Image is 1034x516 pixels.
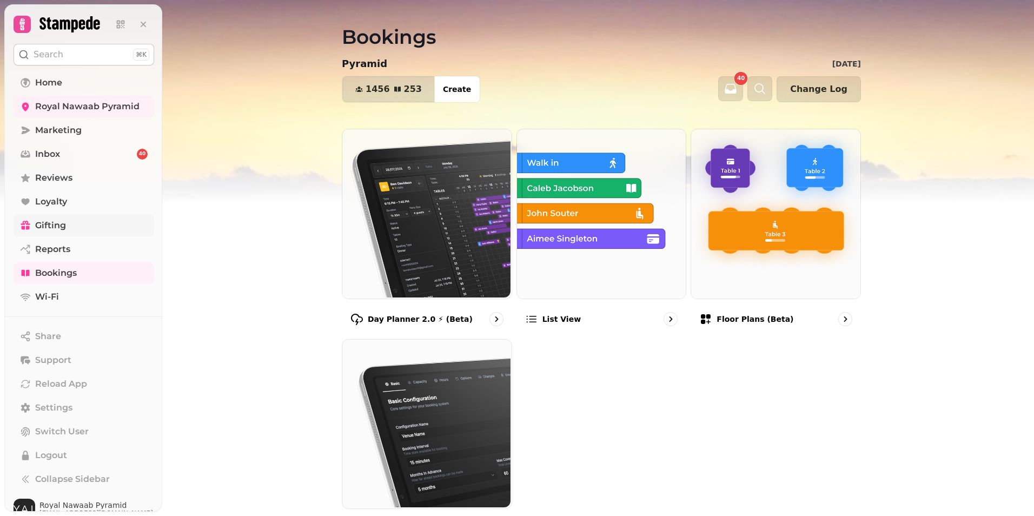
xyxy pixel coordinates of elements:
[14,286,154,308] a: Wi-Fi
[665,314,676,325] svg: go to
[516,128,685,297] img: List view
[35,148,60,161] span: Inbox
[14,120,154,141] a: Marketing
[434,76,480,102] button: Create
[14,215,154,236] a: Gifting
[342,76,435,102] button: 1456253
[14,143,154,165] a: Inbox40
[366,85,390,94] span: 1456
[133,49,149,61] div: ⌘K
[342,56,387,71] p: Pyramid
[691,129,861,335] a: Floor Plans (beta)Floor Plans (beta)
[14,373,154,395] button: Reload App
[35,243,70,256] span: Reports
[14,96,154,117] a: Royal Nawaab Pyramid
[341,339,511,508] img: Configuration
[35,425,89,438] span: Switch User
[443,85,471,93] span: Create
[404,85,422,94] span: 253
[14,44,154,65] button: Search⌘K
[341,128,511,297] img: Day Planner 2.0 ⚡ (Beta)
[35,473,110,486] span: Collapse Sidebar
[14,468,154,490] button: Collapse Sidebar
[14,421,154,442] button: Switch User
[491,314,502,325] svg: go to
[14,167,154,189] a: Reviews
[832,58,861,69] p: [DATE]
[717,314,793,325] p: Floor Plans (beta)
[14,349,154,371] button: Support
[139,150,146,158] span: 40
[35,378,87,391] span: Reload App
[342,129,512,335] a: Day Planner 2.0 ⚡ (Beta)Day Planner 2.0 ⚡ (Beta)
[39,501,153,509] span: Royal Nawaab Pyramid
[34,48,63,61] p: Search
[840,314,851,325] svg: go to
[516,129,687,335] a: List viewList view
[14,72,154,94] a: Home
[35,401,72,414] span: Settings
[690,128,859,297] img: Floor Plans (beta)
[35,195,67,208] span: Loyalty
[35,76,62,89] span: Home
[35,330,61,343] span: Share
[368,314,473,325] p: Day Planner 2.0 ⚡ (Beta)
[777,76,861,102] button: Change Log
[14,191,154,213] a: Loyalty
[14,262,154,284] a: Bookings
[35,219,66,232] span: Gifting
[14,397,154,419] a: Settings
[35,354,71,367] span: Support
[35,100,140,113] span: Royal Nawaab Pyramid
[35,124,82,137] span: Marketing
[14,326,154,347] button: Share
[14,445,154,466] button: Logout
[35,290,59,303] span: Wi-Fi
[35,267,77,280] span: Bookings
[35,449,67,462] span: Logout
[14,239,154,260] a: Reports
[737,76,745,81] span: 40
[542,314,581,325] p: List view
[35,171,72,184] span: Reviews
[790,85,847,94] span: Change Log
